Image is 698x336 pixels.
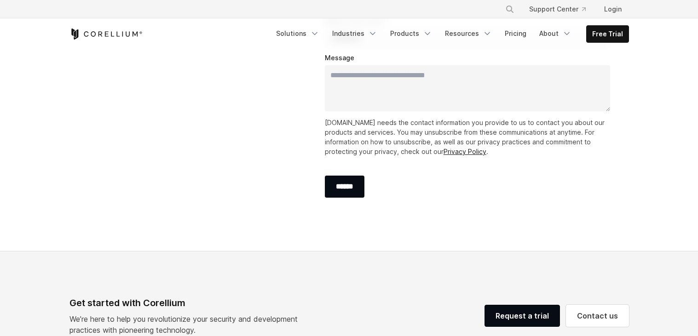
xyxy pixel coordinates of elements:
a: Resources [439,25,497,42]
a: About [534,25,577,42]
a: Free Trial [587,26,629,42]
a: Industries [327,25,383,42]
button: Search [502,1,518,17]
a: Request a trial [485,305,560,327]
a: Solutions [271,25,325,42]
div: Navigation Menu [494,1,629,17]
a: Products [385,25,438,42]
div: Navigation Menu [271,25,629,43]
a: Login [597,1,629,17]
a: Pricing [499,25,532,42]
a: Privacy Policy [444,148,486,155]
p: [DOMAIN_NAME] needs the contact information you provide to us to contact you about our products a... [325,118,614,156]
span: Message [325,54,354,62]
a: Support Center [522,1,593,17]
a: Corellium Home [69,28,143,40]
p: We’re here to help you revolutionize your security and development practices with pioneering tech... [69,313,305,336]
div: Get started with Corellium [69,296,305,310]
a: Contact us [566,305,629,327]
